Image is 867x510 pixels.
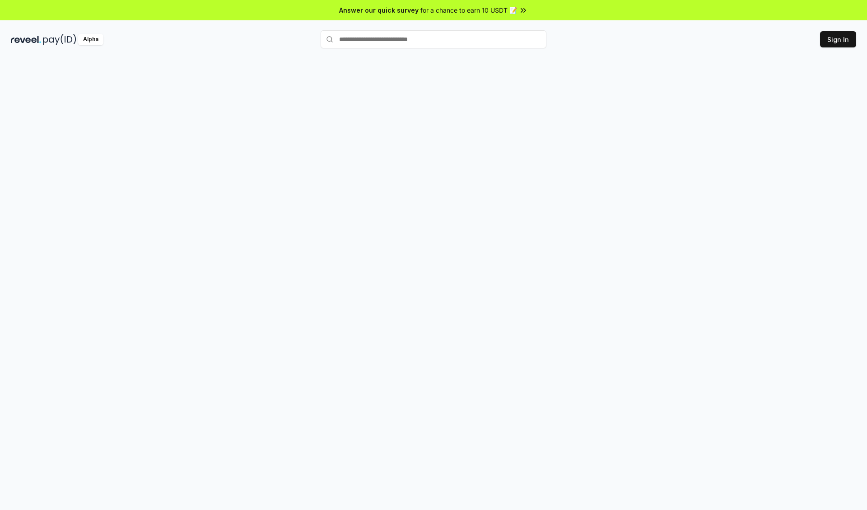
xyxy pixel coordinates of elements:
button: Sign In [820,31,856,47]
div: Alpha [78,34,103,45]
img: reveel_dark [11,34,41,45]
img: pay_id [43,34,76,45]
span: for a chance to earn 10 USDT 📝 [420,5,517,15]
span: Answer our quick survey [339,5,419,15]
